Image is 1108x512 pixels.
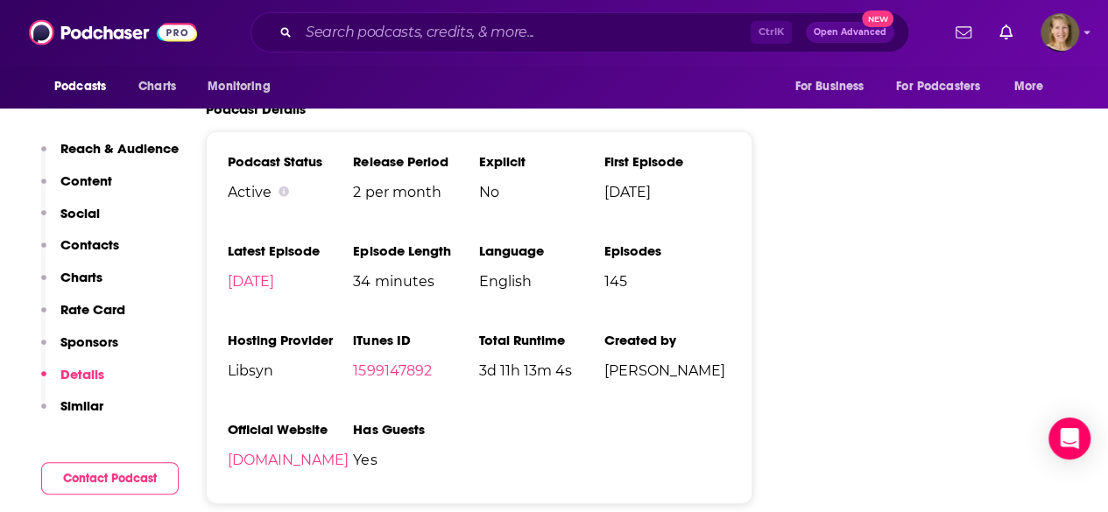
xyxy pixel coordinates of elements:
[41,269,102,301] button: Charts
[604,153,730,170] h3: First Episode
[127,70,187,103] a: Charts
[794,74,864,99] span: For Business
[60,140,179,157] p: Reach & Audience
[29,16,197,49] img: Podchaser - Follow, Share and Rate Podcasts
[54,74,106,99] span: Podcasts
[862,11,893,27] span: New
[353,332,478,348] h3: iTunes ID
[479,273,604,290] span: English
[782,70,886,103] button: open menu
[604,362,730,379] span: [PERSON_NAME]
[353,184,478,200] span: 2 per month
[353,421,478,438] h3: Has Guests
[41,333,118,366] button: Sponsors
[41,366,104,398] button: Details
[41,462,179,494] button: Contact Podcast
[251,12,909,53] div: Search podcasts, credits, & more...
[60,366,104,382] p: Details
[949,18,978,47] a: Show notifications dropdown
[60,236,119,253] p: Contacts
[992,18,1020,47] a: Show notifications dropdown
[60,397,103,414] p: Similar
[353,153,478,170] h3: Release Period
[228,184,353,200] div: Active
[353,362,431,379] a: 1599147892
[1002,70,1066,103] button: open menu
[604,332,730,348] h3: Created by
[1041,13,1079,52] span: Logged in as tvdockum
[353,452,478,468] span: Yes
[228,242,353,259] h3: Latest Episode
[228,452,349,468] a: [DOMAIN_NAME]
[479,332,604,348] h3: Total Runtime
[195,70,293,103] button: open menu
[604,242,730,259] h3: Episodes
[604,184,730,200] span: [DATE]
[885,70,1006,103] button: open menu
[896,74,980,99] span: For Podcasters
[1014,74,1044,99] span: More
[299,18,751,46] input: Search podcasts, credits, & more...
[228,332,353,348] h3: Hosting Provider
[1041,13,1079,52] img: User Profile
[138,74,176,99] span: Charts
[41,205,100,237] button: Social
[228,362,353,379] span: Libsyn
[228,421,353,438] h3: Official Website
[1048,417,1090,459] div: Open Intercom Messenger
[41,301,125,333] button: Rate Card
[479,362,604,379] span: 3d 11h 13m 4s
[60,205,100,221] p: Social
[228,153,353,170] h3: Podcast Status
[206,101,306,117] h2: Podcast Details
[41,140,179,172] button: Reach & Audience
[479,242,604,259] h3: Language
[60,269,102,285] p: Charts
[228,273,274,290] a: [DATE]
[353,242,478,259] h3: Episode Length
[353,273,478,290] span: 34 minutes
[479,153,604,170] h3: Explicit
[751,21,792,44] span: Ctrl K
[1041,13,1079,52] button: Show profile menu
[41,172,112,205] button: Content
[60,333,118,350] p: Sponsors
[806,22,894,43] button: Open AdvancedNew
[42,70,129,103] button: open menu
[60,301,125,318] p: Rate Card
[60,172,112,189] p: Content
[814,28,886,37] span: Open Advanced
[41,236,119,269] button: Contacts
[604,273,730,290] span: 145
[41,397,103,430] button: Similar
[208,74,270,99] span: Monitoring
[479,184,604,200] span: No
